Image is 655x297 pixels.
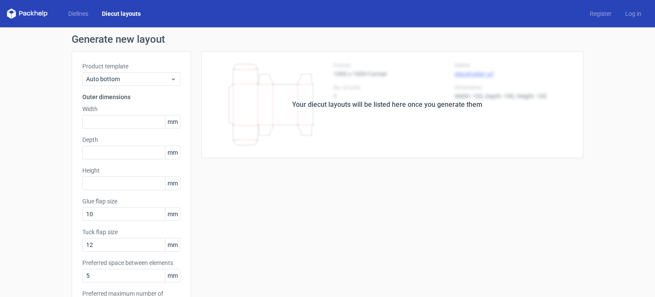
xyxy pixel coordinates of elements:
[165,269,180,282] span: mm
[82,62,180,71] label: Product template
[82,93,180,101] h3: Outer dimensions
[82,228,180,236] label: Tuck flap size
[61,9,95,18] a: Dielines
[95,9,148,18] a: Diecut layouts
[165,177,180,190] span: mm
[82,197,180,206] label: Glue flap size
[82,259,180,267] label: Preferred space between elements
[82,166,180,175] label: Height
[86,75,170,83] span: Auto bottom
[618,9,648,18] a: Log in
[165,238,180,251] span: mm
[72,34,583,44] h1: Generate new layout
[82,135,180,144] label: Depth
[165,146,180,159] span: mm
[165,115,180,128] span: mm
[292,100,482,110] div: Your diecut layouts will be listed here once you generate them
[82,105,180,113] label: Width
[583,9,618,18] a: Register
[165,208,180,221] span: mm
